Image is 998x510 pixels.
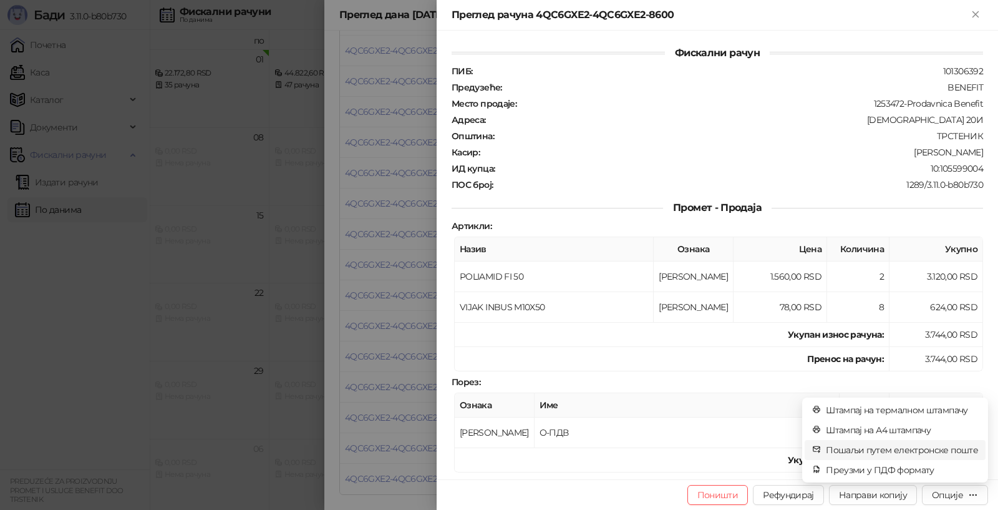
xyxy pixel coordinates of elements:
td: [PERSON_NAME] [654,292,734,323]
span: Штампај на А4 штампачу [826,423,978,437]
div: BENEFIT [503,82,984,93]
td: 78,00 RSD [734,292,827,323]
th: Ознака [455,393,535,418]
td: 8 [827,292,889,323]
th: Количина [827,237,889,262]
strong: ПИБ : [452,66,472,77]
td: 3.744,00 RSD [889,347,983,371]
button: Направи копију [829,485,917,505]
strong: Касир : [452,147,480,158]
div: 101306392 [473,66,984,77]
span: Пошаљи путем електронске поште [826,443,978,457]
button: Рефундирај [753,485,824,505]
td: 1.560,00 RSD [734,262,827,292]
strong: Адреса : [452,114,486,125]
strong: ИД купца : [452,163,495,174]
div: Преглед рачуна 4QC6GXE2-4QC6GXE2-8600 [452,7,968,22]
td: 3.744,00 RSD [889,323,983,347]
strong: Укупан износ пореза: [788,454,884,466]
th: Цена [734,237,827,262]
th: Стопа [840,393,889,418]
span: Преузми у ПДФ формату [826,463,978,477]
strong: Пренос на рачун : [807,353,884,365]
td: POLIAMID FI 50 [455,262,654,292]
span: Штампај на термалном штампачу [826,403,978,417]
div: 1289/3.11.0-b80b730 [494,179,984,190]
div: [DEMOGRAPHIC_DATA] 20И [487,114,984,125]
td: [PERSON_NAME] [455,418,535,448]
div: 10:105599004 [496,163,984,174]
td: 2 [827,262,889,292]
strong: Место продаје : [452,98,516,109]
div: [PERSON_NAME] [481,147,984,158]
div: Опције [932,489,963,501]
strong: Предузеће : [452,82,502,93]
th: Ознака [654,237,734,262]
div: ТРСТЕНИК [495,130,984,142]
span: Направи копију [839,489,907,501]
strong: ПОС број : [452,179,493,190]
button: Поништи [687,485,748,505]
strong: Порез : [452,376,480,388]
td: О-ПДВ [535,418,840,448]
span: Промет - Продаја [663,202,772,213]
strong: Артикли : [452,220,492,232]
td: VIJAK INBUS M10X50 [455,292,654,323]
td: 3.120,00 RSD [889,262,983,292]
div: 1253472-Prodavnica Benefit [518,98,984,109]
th: Порез [889,393,983,418]
button: Опције [922,485,988,505]
td: [PERSON_NAME] [654,262,734,292]
button: Close [968,7,983,22]
th: Име [535,393,840,418]
td: 624,00 RSD [889,292,983,323]
span: Фискални рачун [665,47,770,59]
th: Укупно [889,237,983,262]
th: Назив [455,237,654,262]
strong: Општина : [452,130,494,142]
strong: Укупан износ рачуна : [788,329,884,340]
